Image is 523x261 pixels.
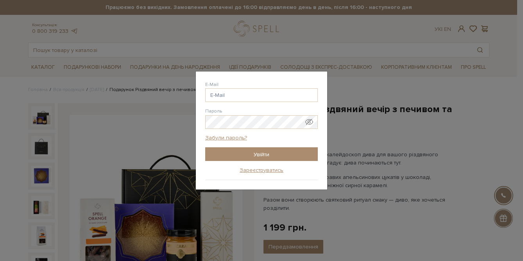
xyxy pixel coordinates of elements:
label: Пароль [205,108,222,115]
span: Показати пароль у вигляді звичайного тексту. Попередження: це відобразить ваш пароль на екрані. [305,118,313,126]
input: Увійти [205,147,318,161]
input: E-Mail [205,88,318,102]
a: Забули пароль? [205,134,247,141]
a: Зареєструватись [240,167,283,174]
label: E-Mail [205,81,219,88]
